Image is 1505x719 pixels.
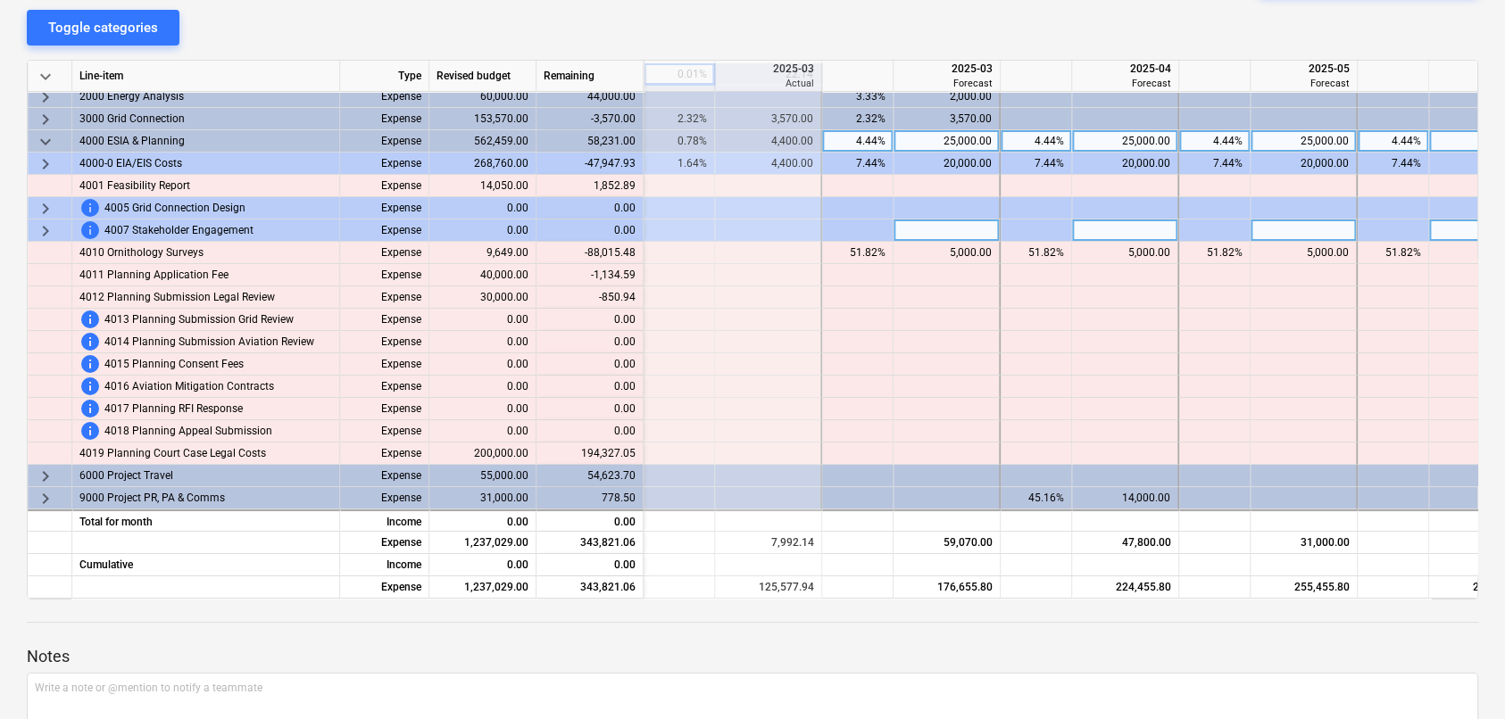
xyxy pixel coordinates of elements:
div: 0.78% [651,130,707,153]
div: 4,400.00 [722,153,813,175]
div: -88,015.48 [544,242,636,264]
div: 7.44% [1365,153,1421,175]
span: keyboard_arrow_down [35,66,56,87]
span: 4017 Planning RFI Response [104,398,243,420]
span: keyboard_arrow_down [35,131,56,153]
span: 4014 Planning Submission Aviation Review [104,331,314,353]
span: keyboard_arrow_right [35,488,56,509]
div: 2,000.00 [901,86,992,108]
div: Income [340,508,429,531]
div: 0.00 [544,331,636,353]
div: Forecast [901,77,993,90]
div: 4.44% [1186,130,1243,153]
iframe: Chat Widget [1416,633,1505,719]
div: Expense [340,420,429,442]
div: Remaining [536,61,644,92]
div: 44,000.00 [536,86,644,108]
div: 25,000.00 [901,130,992,153]
div: 268,760.00 [429,153,536,175]
button: Toggle categories [27,10,179,45]
div: 45.16% [1008,487,1064,509]
div: Expense [340,197,429,219]
div: Expense [340,465,429,487]
div: 20,000.00 [901,153,992,175]
div: Expense [340,219,429,242]
div: Expense [340,153,429,175]
div: 7.44% [1008,153,1064,175]
div: Forecast [1079,77,1171,90]
div: 4.44% [829,130,886,153]
div: 1.64% [651,153,707,175]
span: This line-item cannot be forecasted before revised budget is updated [79,219,101,241]
div: Expense [340,175,429,197]
div: 2.32% [829,108,886,130]
div: 55,000.00 [429,465,536,487]
span: keyboard_arrow_right [35,153,56,175]
div: 14,000.00 [1079,487,1170,509]
div: 778.50 [536,487,644,509]
div: 2025-03 [901,61,993,77]
span: 4010 Ornithology Surveys [79,242,204,264]
span: 6000 Project Travel [79,465,173,487]
span: This line-item cannot be forecasted before revised budget is updated [79,376,101,397]
div: 0.00 [544,420,636,442]
div: Expense [340,108,429,130]
div: Expense [340,487,429,509]
div: 0.00 [429,376,536,398]
div: 30,000.00 [429,286,536,309]
div: 25,000.00 [1079,130,1170,153]
div: 60,000.00 [429,86,536,108]
div: Expense [340,398,429,420]
span: 4001 Feasibility Report [79,175,190,197]
div: 51.82% [1365,242,1421,264]
div: 7.44% [1186,153,1243,175]
span: This line-item cannot be forecasted before revised budget is updated [79,309,101,330]
div: 343,821.06 [536,575,644,598]
div: Expense [340,575,429,598]
div: Expense [340,242,429,264]
span: This line-item cannot be forecasted before revised budget is updated [79,197,101,219]
div: 4,400.00 [722,130,813,153]
div: 0.00 [429,553,536,575]
div: Expense [340,309,429,331]
div: Expense [340,376,429,398]
div: Forecast [1258,77,1350,90]
div: 194,327.05 [544,442,636,465]
div: 3,570.00 [901,108,992,130]
span: keyboard_arrow_right [35,87,56,108]
span: keyboard_arrow_right [35,220,56,242]
div: 4.44% [1008,130,1064,153]
div: -1,134.59 [544,264,636,286]
span: 4007 Stakeholder Engagement [104,219,254,242]
div: 1,852.89 [544,175,636,197]
div: Cumulative [72,553,340,575]
div: 3,570.00 [722,108,813,130]
div: 125,577.94 [722,575,814,598]
div: 2.32% [651,108,707,130]
div: -850.94 [544,286,636,309]
div: 47,800.00 [1079,531,1171,553]
div: 51.82% [1186,242,1243,264]
span: 4000-0 EIA/EIS Costs [79,153,182,175]
div: 3.33% [829,86,886,108]
div: 51.82% [1008,242,1064,264]
span: 4018 Planning Appeal Submission [104,420,272,442]
div: Expense [340,286,429,309]
div: 20,000.00 [1079,153,1170,175]
p: Notes [27,646,1478,667]
div: 176,655.80 [901,575,993,598]
span: 4016 Aviation Mitigation Contracts [104,376,274,398]
div: Line-item [72,61,340,92]
div: 2025-03 [722,61,814,77]
div: 1,237,029.00 [429,575,536,598]
div: 0.00 [429,219,536,242]
div: Expense [340,531,429,553]
div: 51.82% [829,242,886,264]
div: 31,000.00 [1258,531,1350,553]
div: 0.00 [429,420,536,442]
div: 0.00 [544,398,636,420]
div: 562,459.00 [429,130,536,153]
div: 255,455.80 [1258,575,1350,598]
div: 0.00 [536,197,644,219]
div: 0.00 [429,197,536,219]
